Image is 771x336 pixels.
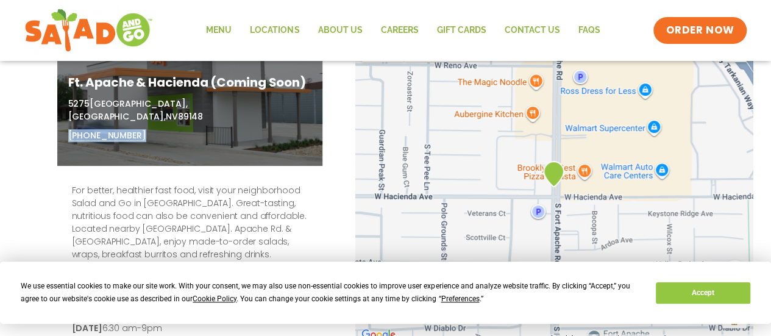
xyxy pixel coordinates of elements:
[666,23,734,38] span: ORDER NOW
[90,98,187,110] span: [GEOGRAPHIC_DATA],
[68,129,146,142] a: [PHONE_NUMBER]
[197,16,241,45] a: Menu
[495,16,569,45] a: Contact Us
[722,260,747,284] button: Map camera controls
[427,16,495,45] a: GIFT CARDS
[193,295,236,303] span: Cookie Policy
[72,184,308,261] p: For better, healthier fast food, visit your neighborhood Salad and Go in [GEOGRAPHIC_DATA]. Great...
[308,16,371,45] a: About Us
[21,280,641,306] div: We use essential cookies to make our site work. With your consent, we may also use non-essential ...
[241,16,308,45] a: Locations
[72,321,308,336] p: 6:30 am-9pm
[656,282,750,304] button: Accept
[72,322,102,334] strong: [DATE]
[178,110,203,123] span: 89148
[569,16,609,45] a: FAQs
[24,6,153,55] img: new-SAG-logo-768×292
[441,295,479,303] span: Preferences
[197,16,609,45] nav: Menu
[371,16,427,45] a: Careers
[68,110,166,123] span: [GEOGRAPHIC_DATA],
[653,17,746,44] a: ORDER NOW
[68,73,311,91] h1: Ft. Apache & Hacienda (Coming Soon)
[166,110,178,123] span: NV
[68,98,90,110] span: 5275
